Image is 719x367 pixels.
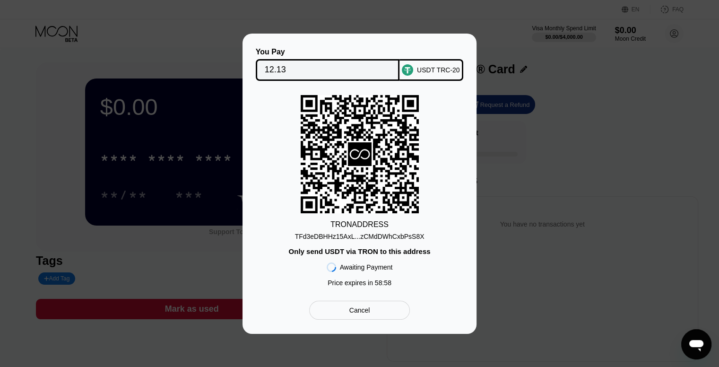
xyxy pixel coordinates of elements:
div: Awaiting Payment [340,263,393,271]
div: Cancel [349,306,370,315]
div: TFd3eDBHHz15AxL...zCMdDWhCxbPsS8X [295,233,424,240]
div: Price expires in [328,279,391,287]
div: You Pay [256,48,400,56]
iframe: Button to launch messaging window [681,329,711,359]
div: TFd3eDBHHz15AxL...zCMdDWhCxbPsS8X [295,229,424,240]
div: Cancel [309,301,410,320]
span: 58 : 58 [375,279,391,287]
div: USDT TRC-20 [417,66,460,74]
div: TRON ADDRESS [330,220,389,229]
div: You PayUSDT TRC-20 [257,48,462,81]
div: Only send USDT via TRON to this address [288,247,430,255]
